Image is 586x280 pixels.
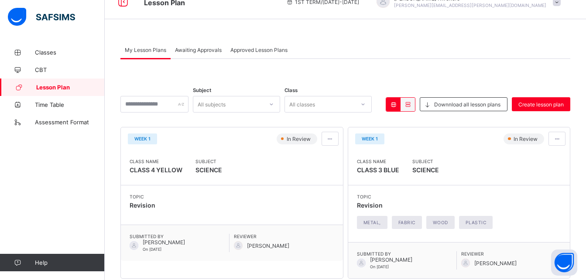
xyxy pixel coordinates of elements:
[130,166,182,174] span: CLASS 4 YELLOW
[357,166,399,174] span: CLASS 3 BLUE
[195,164,222,176] span: SCIENCE
[143,239,185,246] span: [PERSON_NAME]
[247,242,289,249] span: [PERSON_NAME]
[357,251,456,256] span: Submitted By
[195,159,222,164] span: Subject
[35,101,105,108] span: Time Table
[286,136,313,142] span: In Review
[130,201,155,209] span: Revision
[433,220,448,225] span: wood
[357,201,383,209] span: Revision
[35,66,105,73] span: CBT
[412,164,439,176] span: SCIENCE
[35,259,104,266] span: Help
[8,8,75,26] img: safsims
[474,260,517,266] span: [PERSON_NAME]
[370,264,389,269] span: On [DATE]
[434,101,500,108] span: Downnload all lesson plans
[130,234,229,239] span: Submitted By
[551,249,577,276] button: Open asap
[370,256,412,263] span: [PERSON_NAME]
[36,84,105,91] span: Lesson Plan
[466,220,487,225] span: plastic
[362,136,378,141] span: WEEK 1
[518,101,564,108] span: Create lesson plan
[130,159,182,164] span: Class Name
[230,47,288,53] span: Approved Lesson Plans
[234,234,334,239] span: Reviewer
[289,96,315,113] div: All classes
[134,136,151,141] span: WEEK 1
[125,47,166,53] span: My Lesson Plans
[357,159,399,164] span: Class Name
[35,49,105,56] span: Classes
[394,3,546,8] span: [PERSON_NAME][EMAIL_ADDRESS][PERSON_NAME][DOMAIN_NAME]
[130,194,155,199] span: Topic
[35,119,105,126] span: Assessment Format
[143,247,161,252] span: On [DATE]
[193,87,211,93] span: Subject
[412,159,439,164] span: Subject
[198,96,226,113] div: All subjects
[461,251,561,256] span: Reviewer
[284,87,298,93] span: Class
[357,194,497,199] span: Topic
[175,47,222,53] span: Awaiting Approvals
[363,220,381,225] span: metal,
[398,220,415,225] span: fabric
[513,136,540,142] span: In Review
